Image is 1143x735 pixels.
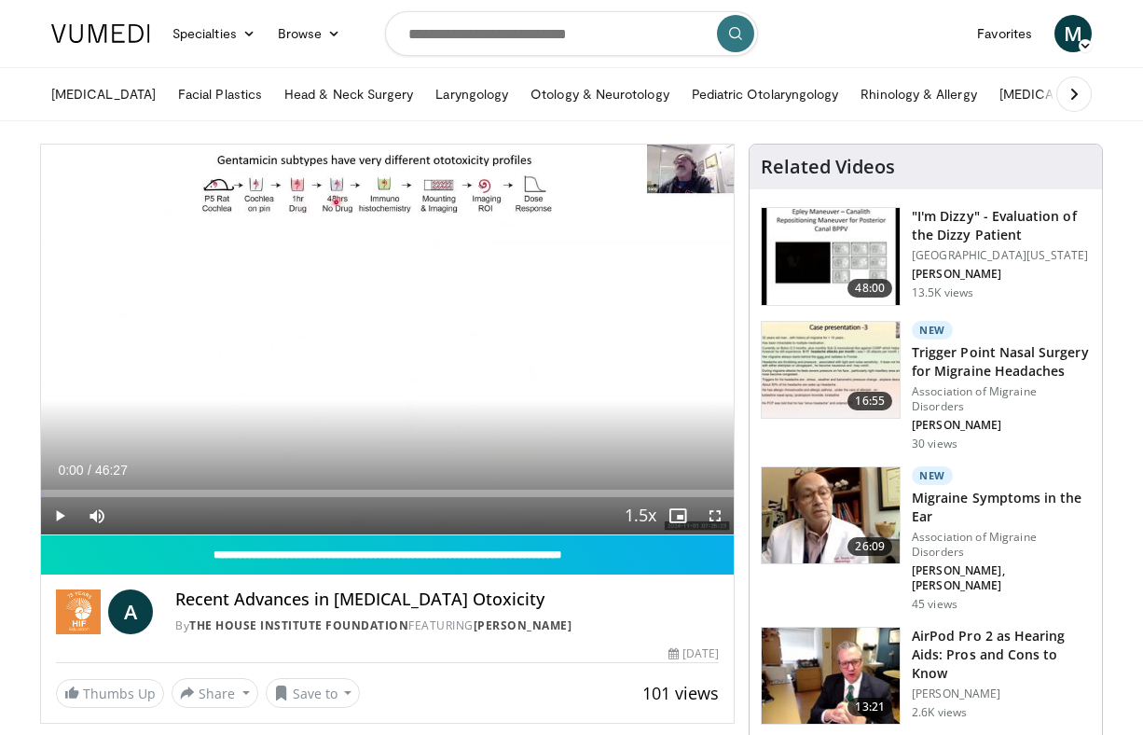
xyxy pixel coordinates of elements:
span: 48:00 [847,279,892,298]
a: Favorites [966,15,1043,52]
span: 16:55 [847,392,892,410]
div: [DATE] [668,645,719,662]
a: Head & Neck Surgery [273,76,424,113]
h3: Trigger Point Nasal Surgery for Migraine Headaches [912,343,1091,381]
span: 46:27 [95,463,128,478]
img: VuMedi Logo [51,24,150,43]
p: Association of Migraine Disorders [912,384,1091,414]
a: Specialties [161,15,267,52]
button: Save to [266,678,361,708]
span: / [88,463,91,478]
a: Facial Plastics [167,76,273,113]
a: M [1054,15,1092,52]
button: Fullscreen [696,497,734,534]
div: Progress Bar [41,490,734,497]
p: Association of Migraine Disorders [912,530,1091,560]
span: 101 views [642,682,719,704]
a: 26:09 New Migraine Symptoms in the Ear Association of Migraine Disorders [PERSON_NAME], [PERSON_N... [761,466,1091,612]
a: [PERSON_NAME] [474,617,572,633]
span: 13:21 [847,698,892,716]
span: 0:00 [58,463,83,478]
a: The House Institute Foundation [189,617,408,633]
a: [MEDICAL_DATA] [988,76,1115,113]
p: 13.5K views [912,285,973,300]
p: [PERSON_NAME] [912,267,1091,282]
p: [PERSON_NAME] [912,418,1091,433]
h3: "I'm Dizzy" - Evaluation of the Dizzy Patient [912,207,1091,244]
p: [GEOGRAPHIC_DATA][US_STATE] [912,248,1091,263]
p: New [912,321,953,340]
a: Browse [267,15,352,52]
h4: Related Videos [761,156,895,178]
button: Mute [78,497,116,534]
p: 2.6K views [912,705,967,720]
a: Thumbs Up [56,679,164,708]
input: Search topics, interventions [385,11,758,56]
h3: Migraine Symptoms in the Ear [912,489,1091,526]
video-js: Video Player [41,145,734,535]
img: The House Institute Foundation [56,589,101,634]
a: 48:00 "I'm Dizzy" - Evaluation of the Dizzy Patient [GEOGRAPHIC_DATA][US_STATE] [PERSON_NAME] 13.... [761,207,1091,306]
p: 30 views [912,437,957,451]
a: 13:21 AirPod Pro 2 as Hearing Aids: Pros and Cons to Know [PERSON_NAME] 2.6K views [761,627,1091,726]
a: Otology & Neurotology [519,76,680,113]
a: 16:55 New Trigger Point Nasal Surgery for Migraine Headaches Association of Migraine Disorders [P... [761,321,1091,451]
p: [PERSON_NAME], [PERSON_NAME] [912,563,1091,593]
a: A [108,589,153,634]
a: Rhinology & Allergy [849,76,987,113]
button: Play [41,497,78,534]
h3: AirPod Pro 2 as Hearing Aids: Pros and Cons to Know [912,627,1091,683]
button: Playback Rate [622,497,659,534]
img: fb121519-7efd-4119-8941-0107c5611251.150x105_q85_crop-smart_upscale.jpg [762,322,900,419]
a: Pediatric Otolaryngology [681,76,850,113]
a: Laryngology [424,76,519,113]
button: Enable picture-in-picture mode [659,497,696,534]
a: [MEDICAL_DATA] [40,76,167,113]
span: 26:09 [847,537,892,556]
p: 45 views [912,597,957,612]
button: Share [172,678,258,708]
h4: Recent Advances in [MEDICAL_DATA] Otoxicity [175,589,719,610]
div: By FEATURING [175,617,719,634]
img: a78774a7-53a7-4b08-bcf0-1e3aa9dc638f.150x105_q85_crop-smart_upscale.jpg [762,628,900,725]
img: 8017e85c-b799-48eb-8797-5beb0e975819.150x105_q85_crop-smart_upscale.jpg [762,467,900,564]
p: [PERSON_NAME] [912,686,1091,701]
p: New [912,466,953,485]
img: 5373e1fe-18ae-47e7-ad82-0c604b173657.150x105_q85_crop-smart_upscale.jpg [762,208,900,305]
